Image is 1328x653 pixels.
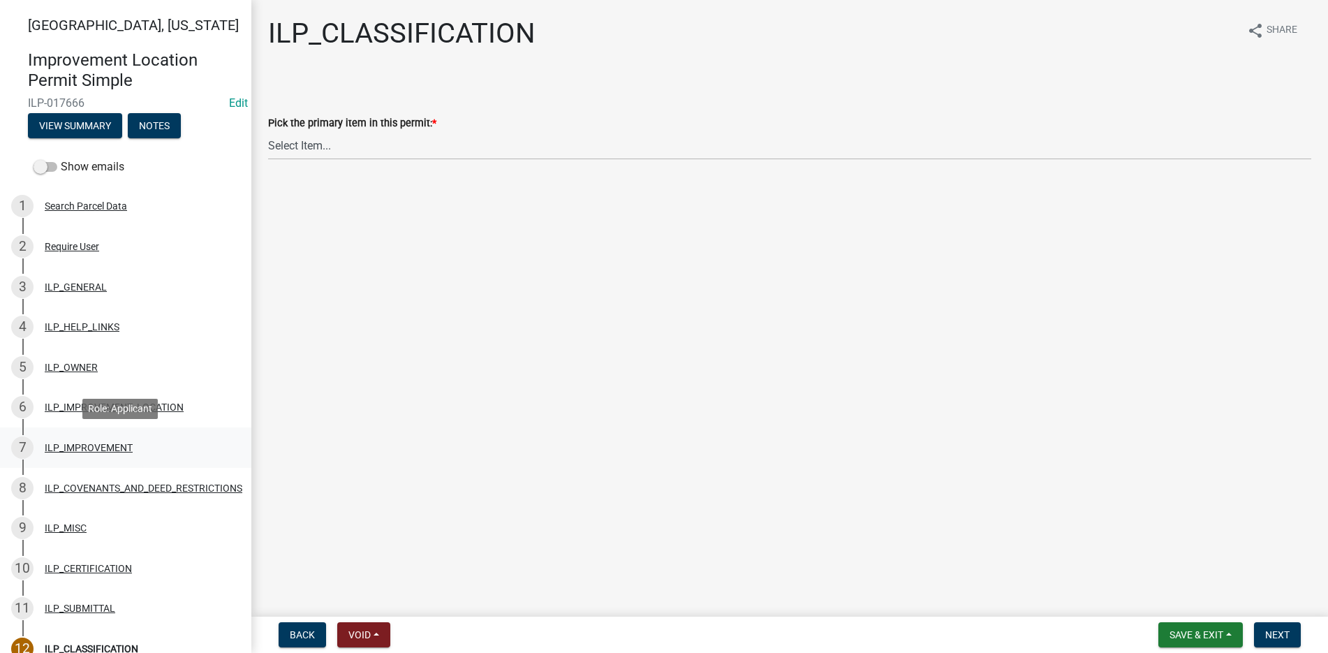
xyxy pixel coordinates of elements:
[290,629,315,640] span: Back
[28,121,122,132] wm-modal-confirm: Summary
[11,396,34,418] div: 6
[11,436,34,459] div: 7
[11,356,34,379] div: 5
[11,235,34,258] div: 2
[28,96,223,110] span: ILP-017666
[1265,629,1290,640] span: Next
[11,316,34,338] div: 4
[28,17,239,34] span: [GEOGRAPHIC_DATA], [US_STATE]
[1236,17,1308,44] button: shareShare
[1158,622,1243,647] button: Save & Exit
[11,557,34,580] div: 10
[45,282,107,292] div: ILP_GENERAL
[82,399,158,419] div: Role: Applicant
[268,119,436,129] label: Pick the primary item in this permit:
[348,629,371,640] span: Void
[45,483,242,493] div: ILP_COVENANTS_AND_DEED_RESTRICTIONS
[45,402,184,412] div: ILP_IMPROVEMENT_LOCATION
[45,362,98,372] div: ILP_OWNER
[279,622,326,647] button: Back
[11,477,34,499] div: 8
[45,523,87,533] div: ILP_MISC
[268,17,536,50] h1: ILP_CLASSIFICATION
[34,159,124,175] label: Show emails
[1254,622,1301,647] button: Next
[229,96,248,110] wm-modal-confirm: Edit Application Number
[11,276,34,298] div: 3
[28,113,122,138] button: View Summary
[337,622,390,647] button: Void
[45,443,133,453] div: ILP_IMPROVEMENT
[11,597,34,619] div: 11
[229,96,248,110] a: Edit
[45,322,119,332] div: ILP_HELP_LINKS
[128,113,181,138] button: Notes
[1267,22,1297,39] span: Share
[1170,629,1223,640] span: Save & Exit
[45,603,115,613] div: ILP_SUBMITTAL
[11,195,34,217] div: 1
[1247,22,1264,39] i: share
[45,242,99,251] div: Require User
[11,517,34,539] div: 9
[45,201,127,211] div: Search Parcel Data
[45,564,132,573] div: ILP_CERTIFICATION
[128,121,181,132] wm-modal-confirm: Notes
[28,50,240,91] h4: Improvement Location Permit Simple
